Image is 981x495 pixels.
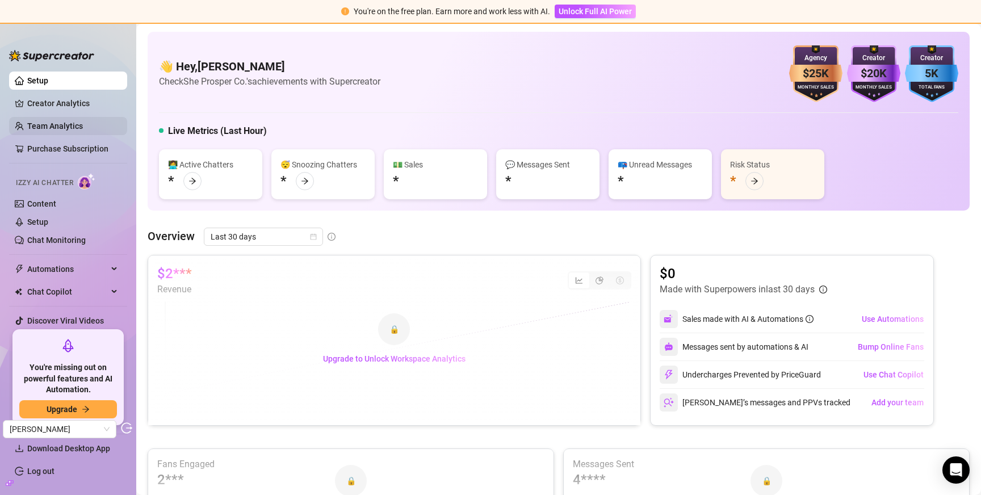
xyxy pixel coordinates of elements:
[618,158,703,171] div: 📪 Unread Messages
[858,342,924,351] span: Bump Online Fans
[847,84,900,91] div: Monthly Sales
[905,65,958,82] div: 5K
[27,140,118,158] a: Purchase Subscription
[27,316,104,325] a: Discover Viral Videos
[789,65,842,82] div: $25K
[6,479,14,487] span: build
[328,233,336,241] span: info-circle
[863,370,924,379] span: Use Chat Copilot
[354,7,550,16] span: You're on the free plan. Earn more and work less with AI.
[393,158,478,171] div: 💵 Sales
[664,370,674,380] img: svg%3e
[27,76,48,85] a: Setup
[871,398,924,407] span: Add your team
[660,366,821,384] div: Undercharges Prevented by PriceGuard
[301,177,309,185] span: arrow-right
[27,217,48,226] a: Setup
[664,342,673,351] img: svg%3e
[310,233,317,240] span: calendar
[82,405,90,413] span: arrow-right
[664,397,674,408] img: svg%3e
[871,393,924,412] button: Add your team
[341,7,349,15] span: exclamation-circle
[847,53,900,64] div: Creator
[819,286,827,293] span: info-circle
[27,260,108,278] span: Automations
[905,45,958,102] img: blue-badge-DgoSNQY1.svg
[660,283,815,296] article: Made with Superpowers in last 30 days
[323,354,466,363] span: Upgrade to Unlock Workspace Analytics
[16,178,73,188] span: Izzy AI Chatter
[555,7,636,16] a: Unlock Full AI Power
[789,84,842,91] div: Monthly Sales
[660,338,808,356] div: Messages sent by automations & AI
[61,339,75,353] span: rocket
[27,283,108,301] span: Chat Copilot
[15,288,22,296] img: Chat Copilot
[27,121,83,131] a: Team Analytics
[10,421,110,438] span: Brady Pittman
[314,350,475,368] button: Upgrade to Unlock Workspace Analytics
[660,393,850,412] div: [PERSON_NAME]’s messages and PPVs tracked
[789,45,842,102] img: bronze-badge-qSZam9Wu.svg
[159,74,380,89] article: Check She Prosper Co.'s achievements with Supercreator
[806,315,814,323] span: info-circle
[148,228,195,245] article: Overview
[27,94,118,112] a: Creator Analytics
[857,338,924,356] button: Bump Online Fans
[789,53,842,64] div: Agency
[159,58,380,74] h4: 👋 Hey, [PERSON_NAME]
[862,314,924,324] span: Use Automations
[847,45,900,102] img: purple-badge-B9DA21FR.svg
[168,158,253,171] div: 👩‍💻 Active Chatters
[682,313,814,325] div: Sales made with AI & Automations
[905,84,958,91] div: Total Fans
[27,467,54,476] a: Log out
[121,422,132,434] span: logout
[559,7,632,16] span: Unlock Full AI Power
[78,173,95,190] img: AI Chatter
[168,124,267,138] h5: Live Metrics (Last Hour)
[751,177,758,185] span: arrow-right
[47,405,77,414] span: Upgrade
[27,199,56,208] a: Content
[555,5,636,18] button: Unlock Full AI Power
[9,50,94,61] img: logo-BBDzfeDw.svg
[211,228,316,245] span: Last 30 days
[27,236,86,245] a: Chat Monitoring
[15,444,24,453] span: download
[847,65,900,82] div: $20K
[19,362,117,396] span: You're missing out on powerful features and AI Automation.
[188,177,196,185] span: arrow-right
[19,400,117,418] button: Upgradearrow-right
[730,158,815,171] div: Risk Status
[664,314,674,324] img: svg%3e
[378,313,410,345] div: 🔒
[280,158,366,171] div: 😴 Snoozing Chatters
[505,158,590,171] div: 💬 Messages Sent
[861,310,924,328] button: Use Automations
[905,53,958,64] div: Creator
[863,366,924,384] button: Use Chat Copilot
[942,456,970,484] div: Open Intercom Messenger
[660,265,827,283] article: $0
[27,444,110,453] span: Download Desktop App
[15,265,24,274] span: thunderbolt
